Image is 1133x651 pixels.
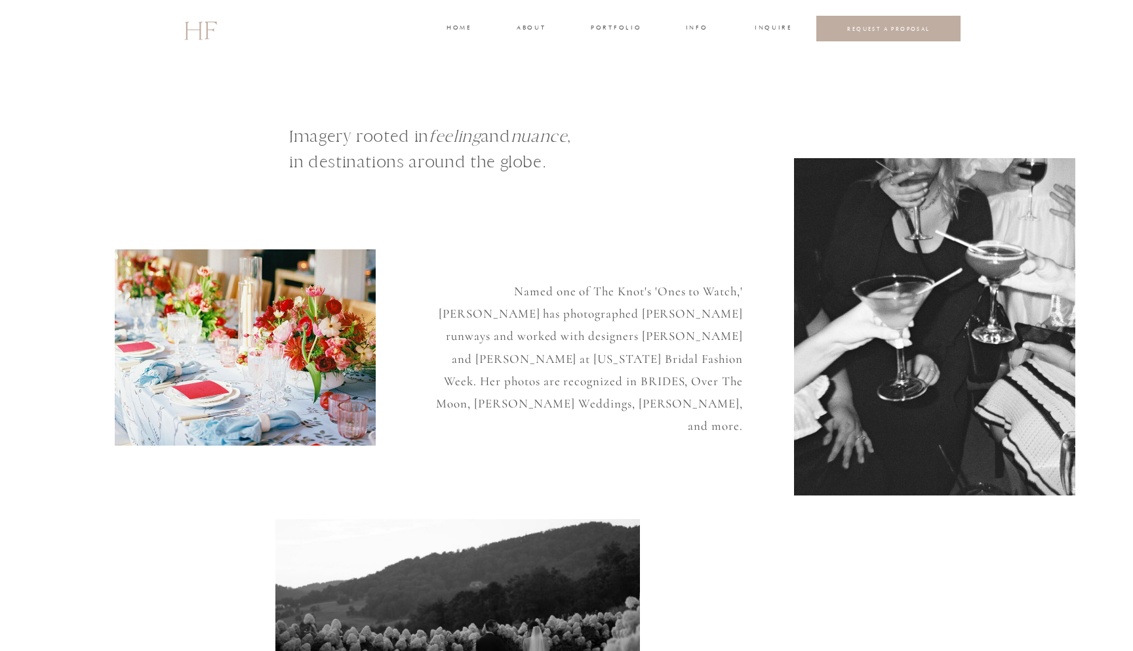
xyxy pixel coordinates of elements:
[517,23,544,35] a: about
[425,280,743,415] p: Named one of The Knot's 'Ones to Watch,' [PERSON_NAME] has photographed [PERSON_NAME] runways and...
[184,10,216,48] a: HF
[511,126,568,146] i: nuance
[755,23,790,35] a: INQUIRE
[429,126,481,146] i: feeling
[827,25,951,32] a: REQUEST A PROPOSAL
[289,123,643,193] h1: Imagery rooted in and , in destinations around the globe.
[591,23,640,35] a: portfolio
[447,23,471,35] a: home
[685,23,709,35] a: INFO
